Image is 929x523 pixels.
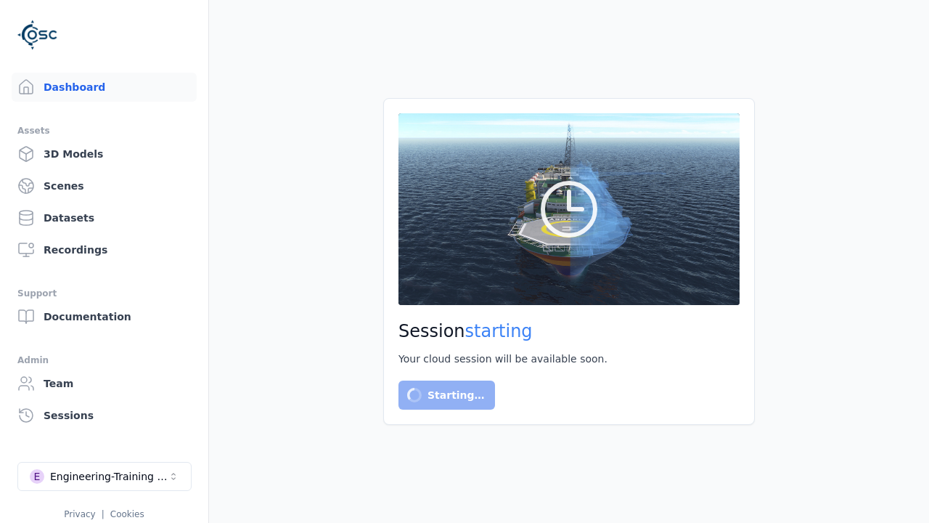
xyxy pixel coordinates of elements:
[12,401,197,430] a: Sessions
[12,203,197,232] a: Datasets
[398,381,495,410] button: Starting…
[110,509,144,519] a: Cookies
[398,320,740,343] h2: Session
[12,171,197,200] a: Scenes
[12,139,197,169] a: 3D Models
[17,352,191,369] div: Admin
[17,122,191,139] div: Assets
[50,469,168,484] div: Engineering-Training (SSO Staging)
[64,509,95,519] a: Privacy
[465,321,533,341] span: starting
[12,73,197,102] a: Dashboard
[12,302,197,331] a: Documentation
[102,509,105,519] span: |
[12,235,197,264] a: Recordings
[30,469,44,484] div: E
[17,285,191,302] div: Support
[17,15,58,55] img: Logo
[398,352,740,366] div: Your cloud session will be available soon.
[17,462,192,491] button: Select a workspace
[12,369,197,398] a: Team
